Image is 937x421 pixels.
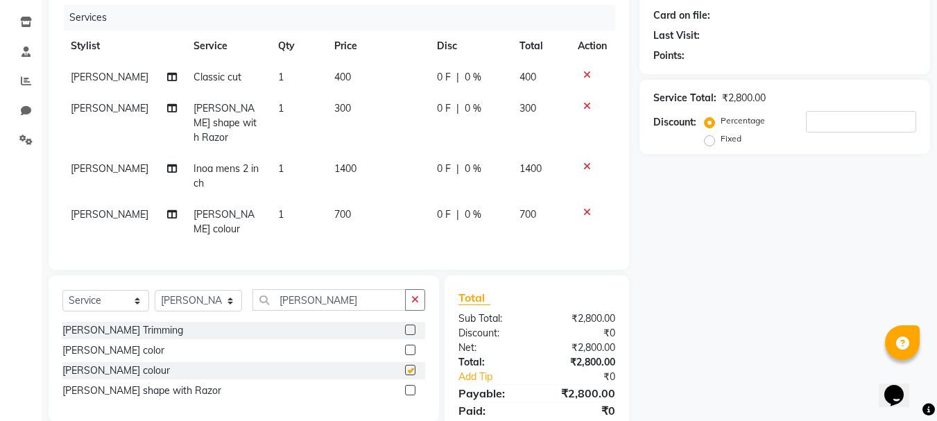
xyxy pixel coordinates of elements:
[448,355,537,370] div: Total:
[194,102,257,144] span: [PERSON_NAME] shape with Razor
[62,363,170,378] div: [PERSON_NAME] colour
[653,8,710,23] div: Card on file:
[448,402,537,419] div: Paid:
[653,115,696,130] div: Discount:
[448,385,537,402] div: Payable:
[437,207,451,222] span: 0 F
[62,31,185,62] th: Stylist
[326,31,429,62] th: Price
[334,102,351,114] span: 300
[64,5,626,31] div: Services
[71,162,148,175] span: [PERSON_NAME]
[429,31,511,62] th: Disc
[448,311,537,326] div: Sub Total:
[519,102,536,114] span: 300
[278,71,284,83] span: 1
[437,162,451,176] span: 0 F
[653,91,716,105] div: Service Total:
[71,102,148,114] span: [PERSON_NAME]
[278,208,284,221] span: 1
[456,207,459,222] span: |
[456,101,459,116] span: |
[334,208,351,221] span: 700
[465,207,481,222] span: 0 %
[519,162,542,175] span: 1400
[437,101,451,116] span: 0 F
[721,114,765,127] label: Percentage
[194,162,259,189] span: Inoa mens 2 inch
[519,208,536,221] span: 700
[456,70,459,85] span: |
[448,370,551,384] a: Add Tip
[437,70,451,85] span: 0 F
[456,162,459,176] span: |
[465,162,481,176] span: 0 %
[194,71,241,83] span: Classic cut
[653,28,700,43] div: Last Visit:
[465,70,481,85] span: 0 %
[62,323,183,338] div: [PERSON_NAME] Trimming
[252,289,406,311] input: Search or Scan
[334,71,351,83] span: 400
[448,341,537,355] div: Net:
[511,31,570,62] th: Total
[537,341,626,355] div: ₹2,800.00
[62,343,164,358] div: [PERSON_NAME] color
[721,132,741,145] label: Fixed
[185,31,270,62] th: Service
[448,326,537,341] div: Discount:
[722,91,766,105] div: ₹2,800.00
[194,208,255,235] span: [PERSON_NAME] colour
[519,71,536,83] span: 400
[537,355,626,370] div: ₹2,800.00
[537,311,626,326] div: ₹2,800.00
[653,49,685,63] div: Points:
[278,162,284,175] span: 1
[62,384,221,398] div: [PERSON_NAME] shape with Razor
[71,71,148,83] span: [PERSON_NAME]
[71,208,148,221] span: [PERSON_NAME]
[270,31,326,62] th: Qty
[465,101,481,116] span: 0 %
[278,102,284,114] span: 1
[537,385,626,402] div: ₹2,800.00
[569,31,615,62] th: Action
[334,162,356,175] span: 1400
[537,402,626,419] div: ₹0
[458,291,490,305] span: Total
[537,326,626,341] div: ₹0
[552,370,626,384] div: ₹0
[879,366,923,407] iframe: chat widget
